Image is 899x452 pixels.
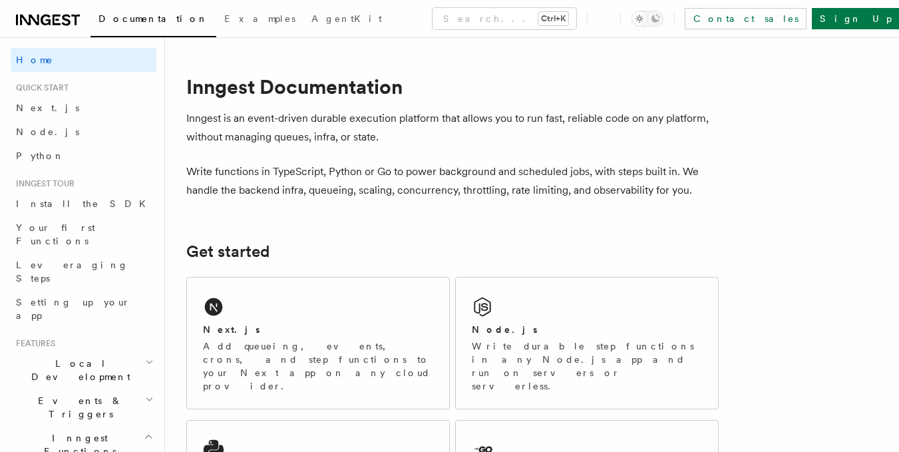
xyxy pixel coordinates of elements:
[16,53,53,67] span: Home
[11,389,156,426] button: Events & Triggers
[11,290,156,328] a: Setting up your app
[186,75,719,99] h1: Inngest Documentation
[433,8,576,29] button: Search...Ctrl+K
[11,216,156,253] a: Your first Functions
[631,11,663,27] button: Toggle dark mode
[303,4,390,36] a: AgentKit
[186,162,719,200] p: Write functions in TypeScript, Python or Go to power background and scheduled jobs, with steps bu...
[685,8,807,29] a: Contact sales
[90,4,216,37] a: Documentation
[11,357,145,383] span: Local Development
[538,12,568,25] kbd: Ctrl+K
[186,277,450,409] a: Next.jsAdd queueing, events, crons, and step functions to your Next app on any cloud provider.
[11,96,156,120] a: Next.js
[311,13,382,24] span: AgentKit
[186,109,719,146] p: Inngest is an event-driven durable execution platform that allows you to run fast, reliable code ...
[11,120,156,144] a: Node.js
[11,48,156,72] a: Home
[472,339,702,393] p: Write durable step functions in any Node.js app and run on servers or serverless.
[11,144,156,168] a: Python
[11,351,156,389] button: Local Development
[16,198,154,209] span: Install the SDK
[11,83,69,93] span: Quick start
[11,394,145,421] span: Events & Triggers
[203,339,433,393] p: Add queueing, events, crons, and step functions to your Next app on any cloud provider.
[98,13,208,24] span: Documentation
[16,222,95,246] span: Your first Functions
[455,277,719,409] a: Node.jsWrite durable step functions in any Node.js app and run on servers or serverless.
[216,4,303,36] a: Examples
[11,178,75,189] span: Inngest tour
[16,150,65,161] span: Python
[16,103,79,113] span: Next.js
[11,253,156,290] a: Leveraging Steps
[224,13,295,24] span: Examples
[11,192,156,216] a: Install the SDK
[186,242,270,261] a: Get started
[203,323,260,336] h2: Next.js
[11,338,55,349] span: Features
[472,323,538,336] h2: Node.js
[16,260,128,284] span: Leveraging Steps
[16,126,79,137] span: Node.js
[16,297,130,321] span: Setting up your app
